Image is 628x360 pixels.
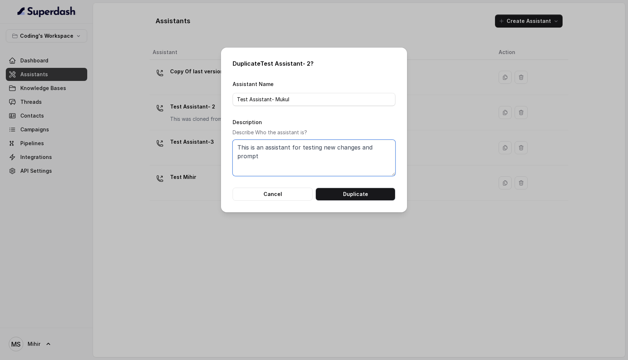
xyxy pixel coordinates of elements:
[233,119,262,125] label: Description
[233,188,313,201] button: Cancel
[233,140,395,176] textarea: This is an assistant for testing new changes and prompt
[233,59,395,68] h2: Duplicate Test Assistant- 2 ?
[233,81,274,87] label: Assistant Name
[315,188,395,201] button: Duplicate
[233,128,395,137] p: Describe Who the assistant is?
